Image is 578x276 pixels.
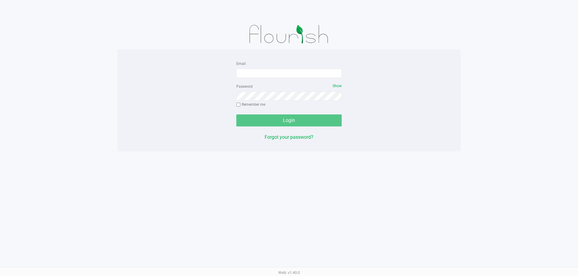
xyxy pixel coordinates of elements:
span: Web: v1.40.0 [278,270,300,275]
button: Forgot your password? [265,134,313,141]
label: Email [236,61,246,66]
span: Show [333,84,342,88]
label: Remember me [236,102,265,107]
label: Password [236,84,253,89]
input: Remember me [236,103,241,107]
